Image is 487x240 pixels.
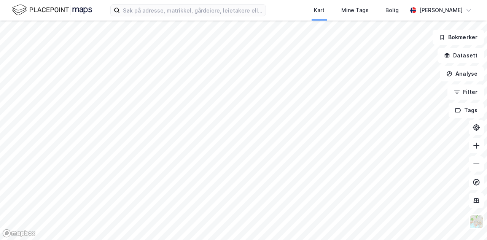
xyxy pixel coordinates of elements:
[314,6,325,15] div: Kart
[341,6,369,15] div: Mine Tags
[385,6,399,15] div: Bolig
[12,3,92,17] img: logo.f888ab2527a4732fd821a326f86c7f29.svg
[419,6,463,15] div: [PERSON_NAME]
[120,5,266,16] input: Søk på adresse, matrikkel, gårdeiere, leietakere eller personer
